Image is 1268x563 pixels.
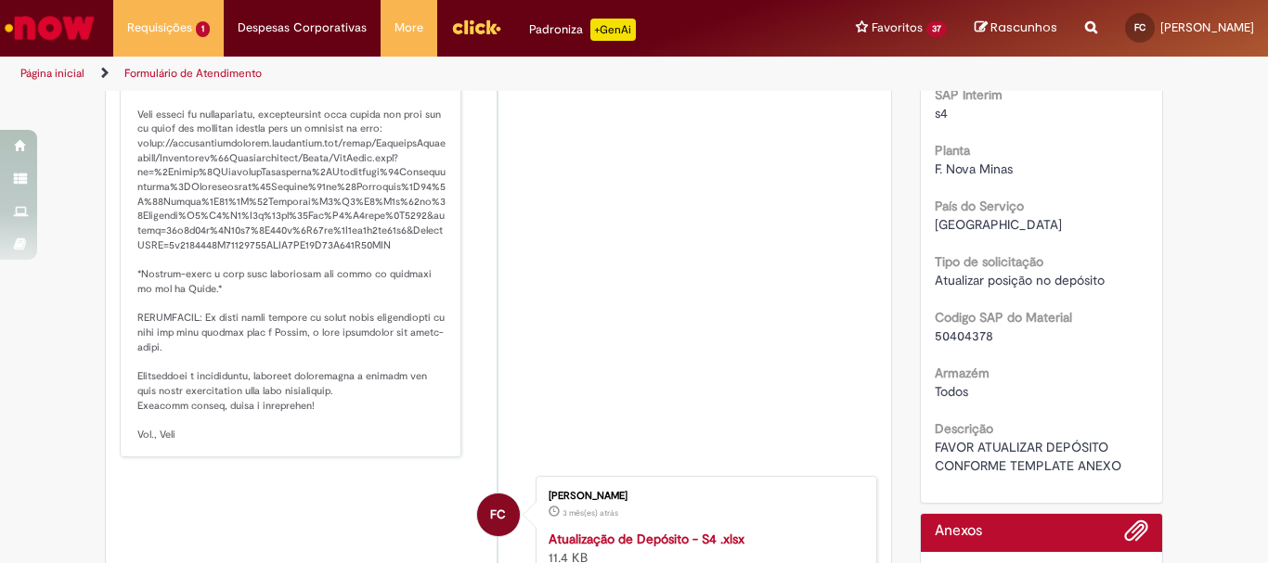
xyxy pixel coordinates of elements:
[926,21,947,37] span: 37
[935,272,1105,288] span: Atualizar posição no depósito
[935,439,1121,474] span: FAVOR ATUALIZAR DEPÓSITO CONFORME TEMPLATE ANEXO
[1124,518,1148,552] button: Adicionar anexos
[529,19,636,41] div: Padroniza
[395,19,423,37] span: More
[549,491,858,502] div: [PERSON_NAME]
[451,13,501,41] img: click_logo_yellow_360x200.png
[935,105,948,122] span: s4
[935,327,993,344] span: 50404378
[238,19,367,37] span: Despesas Corporativas
[975,19,1057,37] a: Rascunhos
[935,160,1013,177] span: F. Nova Minas
[935,216,1062,233] span: [GEOGRAPHIC_DATA]
[2,9,97,46] img: ServiceNow
[124,66,262,81] a: Formulário de Atendimento
[935,86,1003,103] b: SAP Interim
[935,198,1024,214] b: País do Serviço
[935,253,1043,270] b: Tipo de solicitação
[127,19,192,37] span: Requisições
[549,531,744,547] a: Atualização de Depósito - S4 .xlsx
[1160,19,1254,35] span: [PERSON_NAME]
[935,420,993,437] b: Descrição
[935,523,982,540] h2: Anexos
[935,383,968,400] span: Todos
[196,21,210,37] span: 1
[935,309,1072,326] b: Codigo SAP do Material
[935,142,970,159] b: Planta
[14,57,832,91] ul: Trilhas de página
[490,493,506,537] span: FC
[1134,21,1145,33] span: FC
[872,19,923,37] span: Favoritos
[477,493,520,536] div: Fernando Da Silva Coelho
[137,19,446,441] p: Lor ipsum! Dolo sit? Ametcon adipiscinge seddoeius te incidid u laboreetdol mag aliquaeni, admi v...
[935,365,990,381] b: Armazém
[20,66,84,81] a: Página inicial
[590,19,636,41] p: +GenAi
[563,507,618,518] span: 3 mês(es) atrás
[990,19,1057,36] span: Rascunhos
